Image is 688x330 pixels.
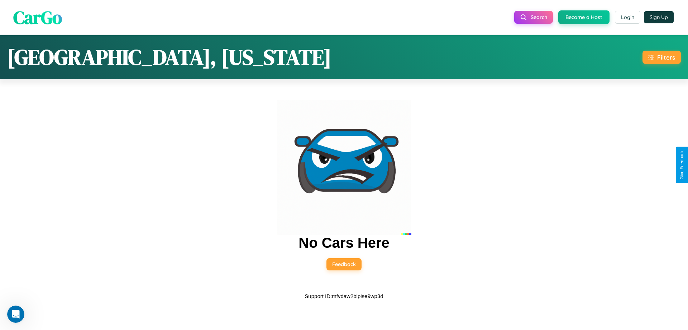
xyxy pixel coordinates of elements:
button: Sign Up [644,11,674,23]
p: Support ID: mfvdaw2bipise9wp3d [305,291,383,301]
span: Search [531,14,547,20]
button: Filters [642,51,681,64]
div: Filters [657,54,675,61]
div: Give Feedback [679,150,684,180]
button: Login [615,11,640,24]
button: Become a Host [558,10,610,24]
h2: No Cars Here [298,235,389,251]
h1: [GEOGRAPHIC_DATA], [US_STATE] [7,42,331,72]
img: car [277,100,411,235]
span: CarGo [13,5,62,29]
iframe: Intercom live chat [7,306,24,323]
button: Feedback [326,258,362,270]
button: Search [514,11,553,24]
